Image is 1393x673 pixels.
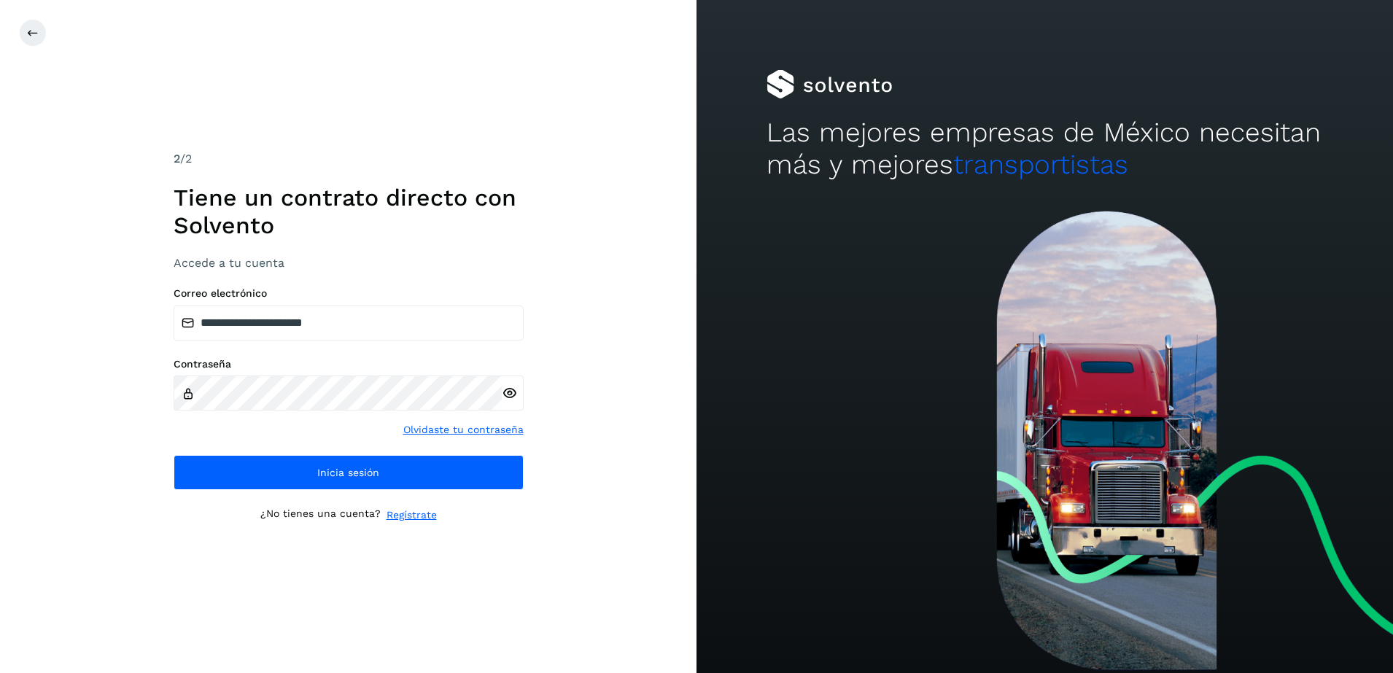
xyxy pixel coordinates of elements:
div: /2 [174,150,524,168]
h1: Tiene un contrato directo con Solvento [174,184,524,240]
button: Inicia sesión [174,455,524,490]
p: ¿No tienes una cuenta? [260,507,381,523]
h3: Accede a tu cuenta [174,256,524,270]
span: 2 [174,152,180,166]
h2: Las mejores empresas de México necesitan más y mejores [767,117,1324,182]
a: Olvidaste tu contraseña [403,422,524,437]
span: transportistas [953,149,1128,180]
label: Contraseña [174,358,524,370]
span: Inicia sesión [317,467,379,478]
label: Correo electrónico [174,287,524,300]
a: Regístrate [387,507,437,523]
